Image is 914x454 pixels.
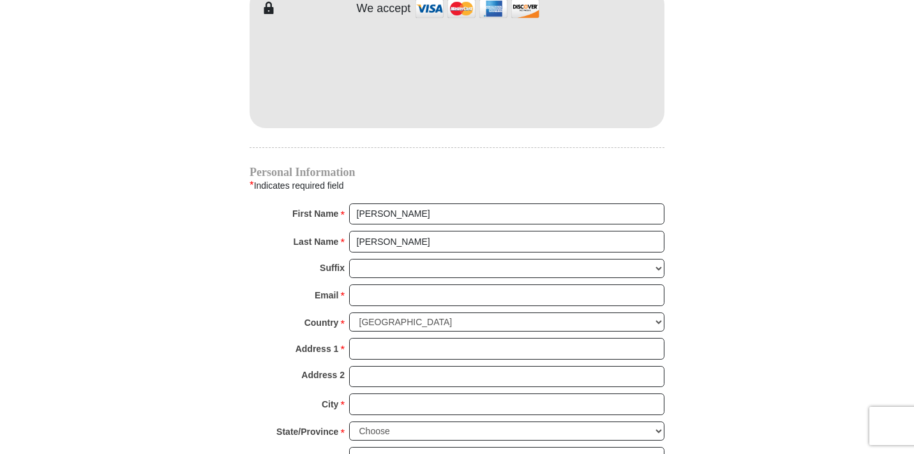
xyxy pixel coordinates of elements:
strong: State/Province [276,423,338,441]
strong: First Name [292,205,338,223]
strong: Email [315,286,338,304]
strong: Country [304,314,339,332]
h4: We accept [357,2,411,16]
div: Indicates required field [250,177,664,194]
strong: Address 1 [296,340,339,358]
strong: City [322,395,338,413]
h4: Personal Information [250,167,664,177]
strong: Last Name [294,233,339,251]
strong: Suffix [320,259,345,277]
strong: Address 2 [301,366,345,384]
